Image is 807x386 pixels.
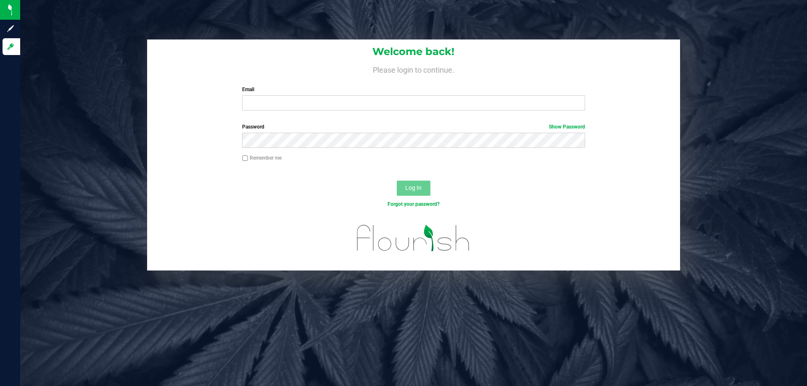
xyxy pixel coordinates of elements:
[388,201,440,207] a: Forgot your password?
[405,184,422,191] span: Log In
[242,154,282,162] label: Remember me
[242,155,248,161] input: Remember me
[397,181,430,196] button: Log In
[549,124,585,130] a: Show Password
[147,64,680,74] h4: Please login to continue.
[6,42,15,51] inline-svg: Log in
[6,24,15,33] inline-svg: Sign up
[347,217,480,260] img: flourish_logo.svg
[242,86,585,93] label: Email
[242,124,264,130] span: Password
[147,46,680,57] h1: Welcome back!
